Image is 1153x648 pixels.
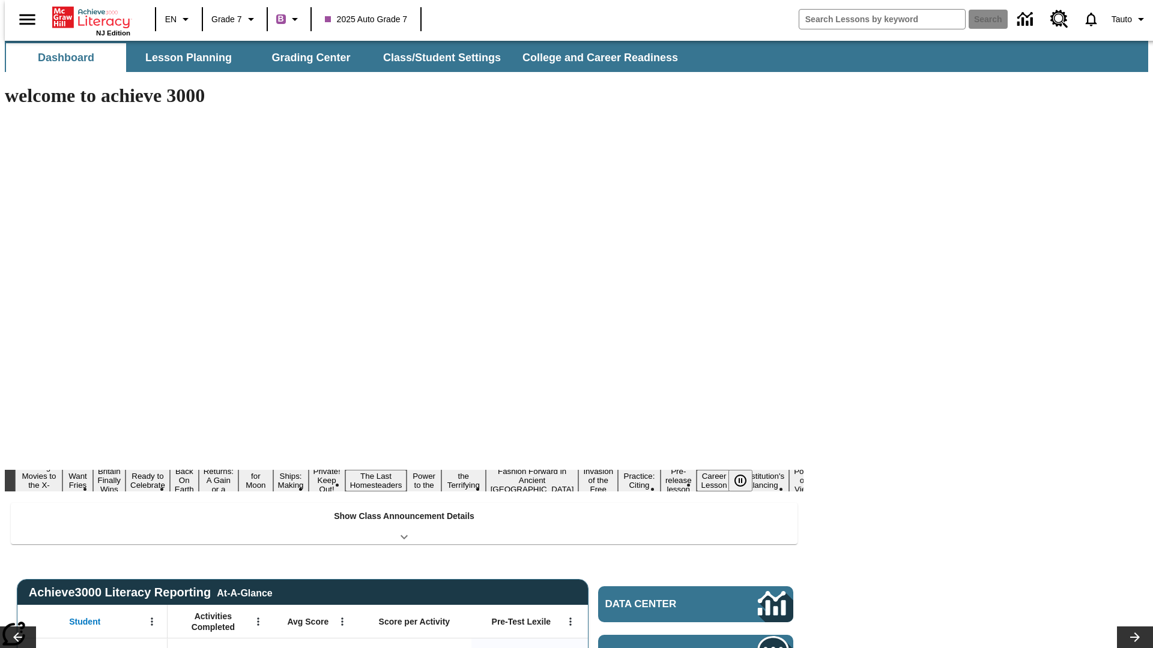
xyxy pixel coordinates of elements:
button: Slide 7 Time for Moon Rules? [238,461,273,500]
button: Open side menu [10,2,45,37]
span: NJ Edition [96,29,130,37]
div: At-A-Glance [217,586,272,599]
button: Profile/Settings [1107,8,1153,30]
div: Show Class Announcement Details [11,503,797,544]
button: Slide 4 Get Ready to Celebrate Juneteenth! [126,461,170,500]
div: Home [52,4,130,37]
button: Open Menu [561,613,580,631]
a: Data Center [1010,3,1043,36]
button: Language: EN, Select a language [160,8,198,30]
button: Slide 17 Career Lesson [697,470,732,491]
button: Slide 15 Mixed Practice: Citing Evidence [618,461,661,500]
button: Class/Student Settings [374,43,510,72]
button: Slide 12 Attack of the Terrifying Tomatoes [441,461,486,500]
div: SubNavbar [5,43,689,72]
button: Pause [728,470,752,491]
button: Slide 8 Cruise Ships: Making Waves [273,461,309,500]
a: Data Center [598,586,793,622]
div: SubNavbar [5,41,1148,72]
span: Grade 7 [211,13,242,26]
button: Open Menu [249,613,267,631]
button: Slide 6 Free Returns: A Gain or a Drain? [199,456,238,505]
input: search field [799,10,965,29]
button: Grade: Grade 7, Select a grade [207,8,263,30]
button: Slide 5 Back On Earth [170,465,199,496]
span: Data Center [605,598,718,610]
button: Slide 19 Point of View [789,465,817,496]
button: Slide 3 Britain Finally Wins [93,465,126,496]
span: EN [165,13,177,26]
span: Pre-Test Lexile [492,616,551,627]
a: Home [52,5,130,29]
button: Grading Center [251,43,371,72]
div: Pause [728,470,764,491]
h1: welcome to achieve 3000 [5,85,803,107]
span: Tauto [1112,13,1132,26]
button: Dashboard [6,43,126,72]
button: Slide 10 The Last Homesteaders [345,470,407,491]
button: Open Menu [333,613,351,631]
span: Activities Completed [174,611,253,632]
button: Slide 2 Do You Want Fries With That? [62,452,92,509]
button: Slide 16 Pre-release lesson [661,465,697,496]
button: Slide 13 Fashion Forward in Ancient Rome [486,465,579,496]
span: 2025 Auto Grade 7 [325,13,408,26]
button: Lesson carousel, Next [1117,626,1153,648]
button: Slide 1 Taking Movies to the X-Dimension [15,461,62,500]
button: Slide 11 Solar Power to the People [407,461,441,500]
a: Resource Center, Will open in new tab [1043,3,1076,35]
button: Slide 14 The Invasion of the Free CD [578,456,618,505]
button: Lesson Planning [129,43,249,72]
p: Show Class Announcement Details [334,510,474,523]
span: B [278,11,284,26]
a: Notifications [1076,4,1107,35]
span: Score per Activity [379,616,450,627]
button: Slide 9 Private! Keep Out! [309,465,345,496]
span: Achieve3000 Literacy Reporting [29,586,273,599]
button: Boost Class color is purple. Change class color [271,8,307,30]
span: Student [69,616,100,627]
button: College and Career Readiness [513,43,688,72]
button: Open Menu [143,613,161,631]
span: Avg Score [287,616,328,627]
